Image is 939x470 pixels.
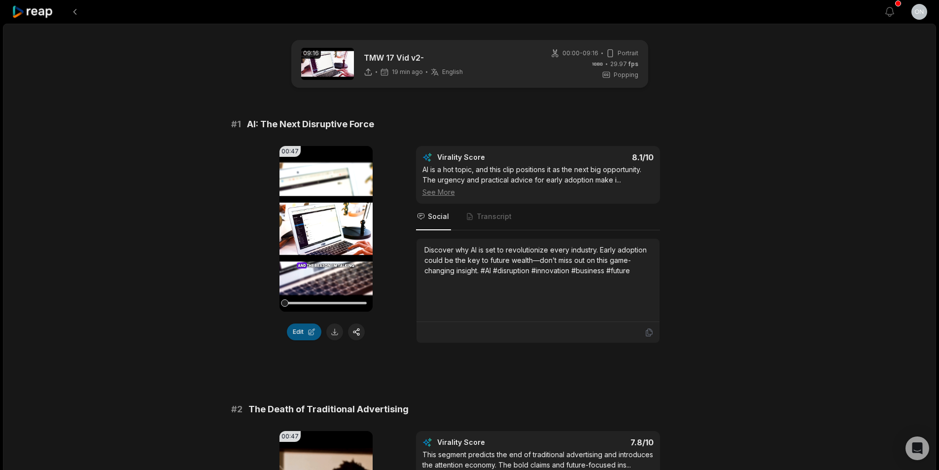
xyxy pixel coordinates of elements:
div: 09:16 [301,48,321,59]
div: AI is a hot topic, and this clip positions it as the next big opportunity. The urgency and practi... [422,164,654,197]
span: AI: The Next Disruptive Force [247,117,374,131]
button: Edit [287,324,321,340]
span: 00:00 - 09:16 [562,49,598,58]
nav: Tabs [416,204,660,230]
span: # 2 [231,402,243,416]
div: Discover why AI is set to revolutionize every industry. Early adoption could be the key to future... [424,245,652,276]
span: The Death of Traditional Advertising [248,402,409,416]
span: Portrait [618,49,638,58]
div: Virality Score [437,152,543,162]
span: # 1 [231,117,241,131]
span: 19 min ago [392,68,423,76]
div: Open Intercom Messenger [905,436,929,460]
div: 7.8 /10 [548,437,654,447]
p: TMW 17 Vid v2- [364,52,463,64]
span: Social [428,212,449,221]
span: Popping [614,71,638,79]
div: See More [422,187,654,197]
span: fps [628,60,638,68]
span: Transcript [477,212,512,221]
div: Virality Score [437,437,543,447]
span: 29.97 [610,60,638,69]
span: English [442,68,463,76]
video: Your browser does not support mp4 format. [279,146,373,312]
div: 8.1 /10 [548,152,654,162]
